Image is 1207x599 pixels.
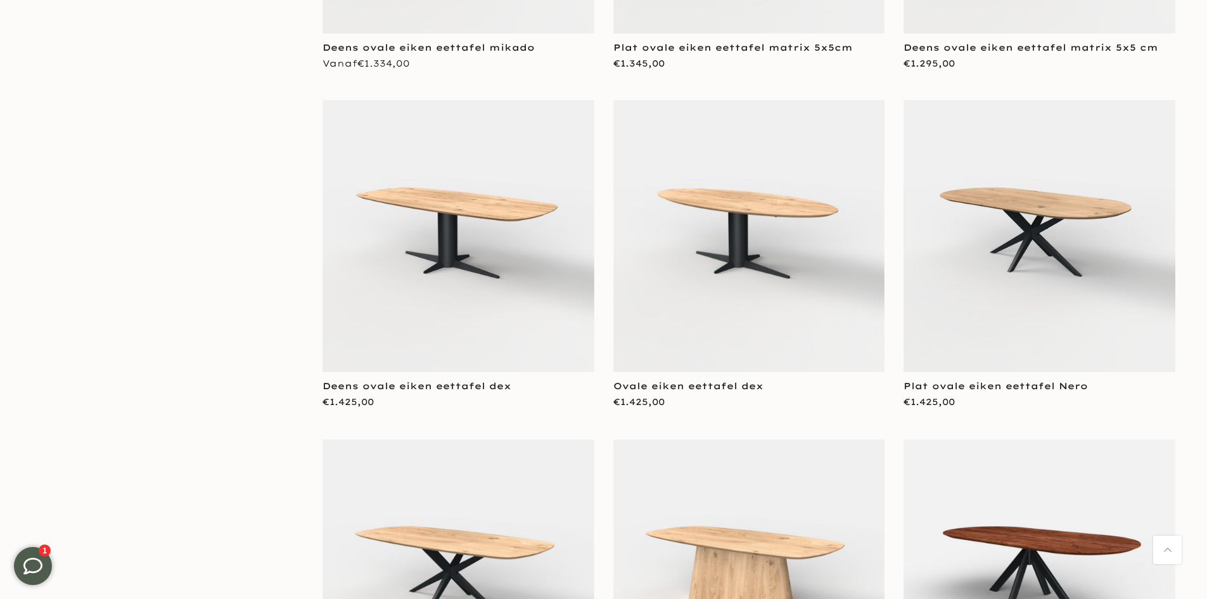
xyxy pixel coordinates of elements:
[904,42,1158,53] a: Deens ovale eiken eettafel matrix 5x5 cm
[613,380,763,392] a: Ovale eiken eettafel dex
[613,42,853,53] a: Plat ovale eiken eettafel matrix 5x5cm
[323,396,374,408] span: €1.425,00
[613,58,665,69] span: €1.345,00
[904,58,955,69] span: €1.295,00
[323,42,535,53] a: Deens ovale eiken eettafel mikado
[904,396,955,408] span: €1.425,00
[323,380,511,392] a: Deens ovale eiken eettafel dex
[323,58,410,69] span: Vanaf
[357,58,410,69] span: €1.334,00
[1,534,65,598] iframe: toggle-frame
[1153,536,1182,564] a: Terug naar boven
[904,380,1088,392] a: Plat ovale eiken eettafel Nero
[613,396,665,408] span: €1.425,00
